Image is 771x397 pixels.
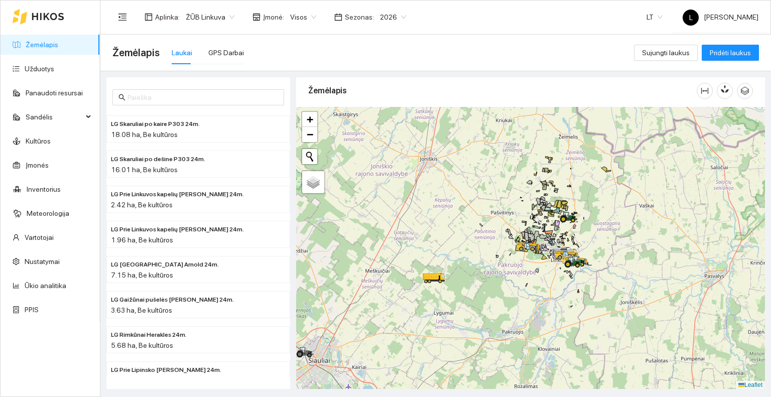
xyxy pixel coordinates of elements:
span: 2.69 ha, Be kultūros [111,376,173,384]
span: layout [145,13,153,21]
a: Įmonės [26,161,49,169]
a: Layers [302,171,324,193]
span: search [118,94,125,101]
a: Užduotys [25,65,54,73]
span: column-width [697,87,712,95]
span: LT [647,10,663,25]
a: Žemėlapis [26,41,58,49]
span: menu-fold [118,13,127,22]
span: 2.42 ha, Be kultūros [111,201,173,209]
a: Pridėti laukus [702,49,759,57]
span: Pridėti laukus [710,47,751,58]
a: Sujungti laukus [634,49,698,57]
span: LG Prie Linkuvos kapelių Herakles 24m. [111,190,244,199]
a: Ūkio analitika [25,282,66,290]
span: ŽŪB Linkuva [186,10,234,25]
button: Pridėti laukus [702,45,759,61]
span: 1.96 ha, Be kultūros [111,236,173,244]
span: LG Skaruliai po dešine P303 24m. [111,155,205,164]
a: Kultūros [26,137,51,145]
span: LG Tričių piliakalnis Arnold 24m. [111,260,219,270]
span: Aplinka : [155,12,180,23]
div: Laukai [172,47,192,58]
button: Sujungti laukus [634,45,698,61]
span: 18.08 ha, Be kultūros [111,130,178,139]
span: Įmonė : [263,12,284,23]
a: Nustatymai [25,257,60,266]
div: Žemėlapis [308,76,697,105]
span: [PERSON_NAME] [683,13,758,21]
span: calendar [334,13,342,21]
a: Zoom out [302,127,317,142]
span: − [307,128,313,141]
span: Sezonas : [345,12,374,23]
span: 5.68 ha, Be kultūros [111,341,173,349]
span: shop [252,13,261,21]
span: 2026 [380,10,406,25]
button: column-width [697,83,713,99]
button: menu-fold [112,7,133,27]
span: + [307,113,313,125]
a: Leaflet [738,381,762,388]
a: PPIS [25,306,39,314]
a: Inventorius [27,185,61,193]
span: Sandėlis [26,107,83,127]
span: 16.01 ha, Be kultūros [111,166,178,174]
span: L [689,10,693,26]
a: Meteorologija [27,209,69,217]
span: LG Prie Linkuvos kapelių Herakles 24m. [111,225,244,234]
span: LG Skaruliai po kaire P303 24m. [111,119,200,129]
a: Vartotojai [25,233,54,241]
span: LG Rimkūnai Herakles 24m. [111,330,187,340]
span: Žemėlapis [112,45,160,61]
span: LG Prie Lipinsko Herakles 24m. [111,365,221,375]
a: Panaudoti resursai [26,89,83,97]
span: 3.63 ha, Be kultūros [111,306,172,314]
button: Initiate a new search [302,149,317,164]
span: Sujungti laukus [642,47,690,58]
span: LG Gaižūnai pušelės Herakles 24m. [111,295,234,305]
span: 7.15 ha, Be kultūros [111,271,173,279]
div: GPS Darbai [208,47,244,58]
a: Zoom in [302,112,317,127]
span: Visos [290,10,316,25]
input: Paieška [127,92,278,103]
